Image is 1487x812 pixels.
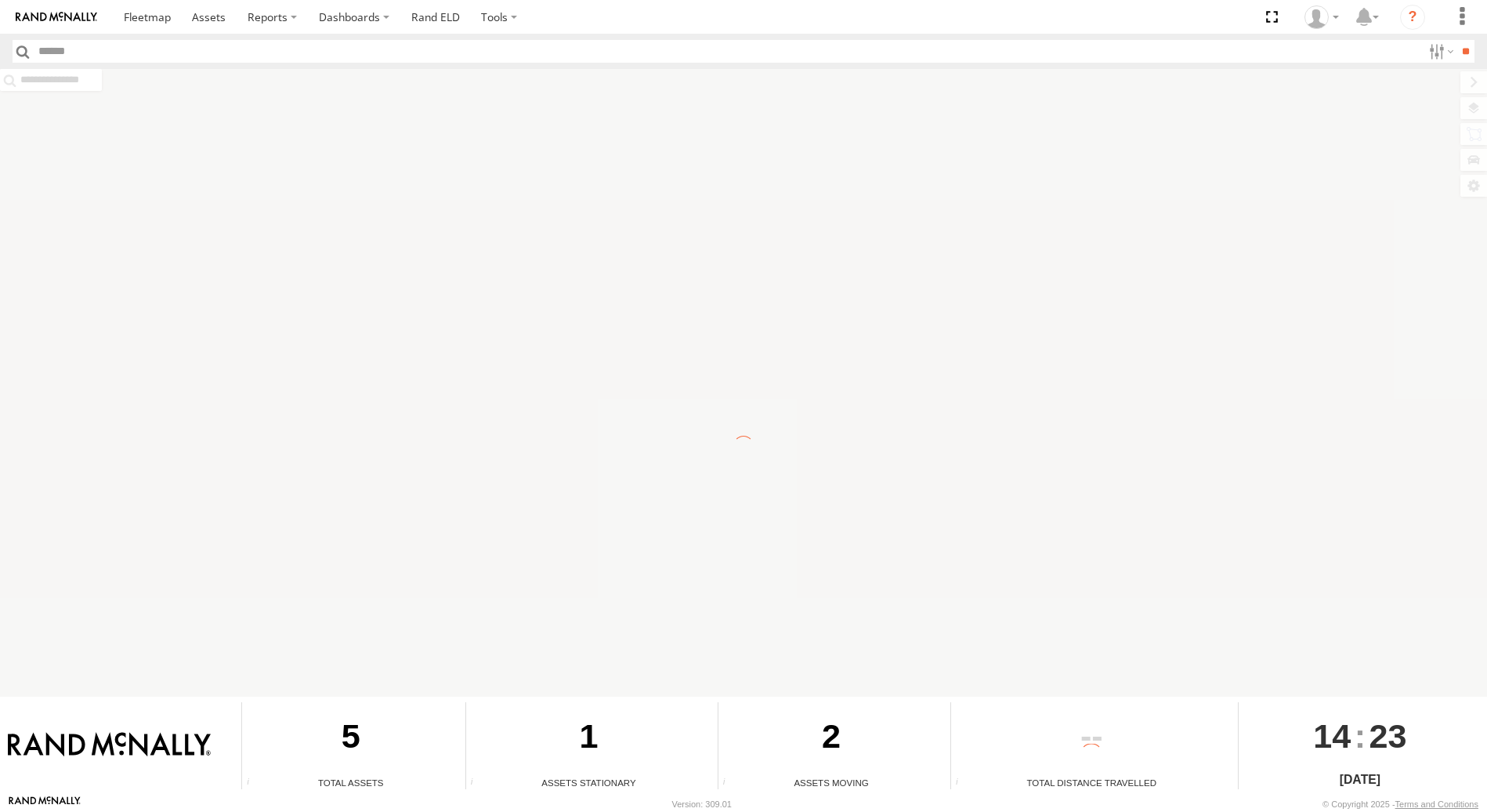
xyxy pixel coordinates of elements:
[1395,799,1478,809] a: Terms and Conditions
[718,776,945,789] div: Assets Moving
[951,776,1232,789] div: Total Distance Travelled
[718,778,742,789] div: Total number of assets current in transit.
[8,732,211,759] img: Rand McNally
[1400,5,1425,30] i: ?
[466,702,712,776] div: 1
[1369,702,1406,770] span: 23
[1299,5,1344,29] div: Gene Roberts
[1322,799,1478,809] div: © Copyright 2025 -
[466,776,712,789] div: Assets Stationary
[242,702,459,776] div: 5
[9,796,81,812] a: Visit our Website
[951,778,975,789] div: Total distance travelled by all assets within specified date range and applied filters
[242,776,459,789] div: Total Assets
[718,702,945,776] div: 2
[672,799,732,809] div: Version: 309.01
[1313,702,1351,770] span: 14
[1239,770,1482,789] div: [DATE]
[1423,40,1456,63] label: Search Filter Options
[1239,702,1482,770] div: :
[16,12,97,23] img: rand-logo.svg
[242,778,266,789] div: Total number of Enabled Assets
[466,778,490,789] div: Total number of assets current stationary.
